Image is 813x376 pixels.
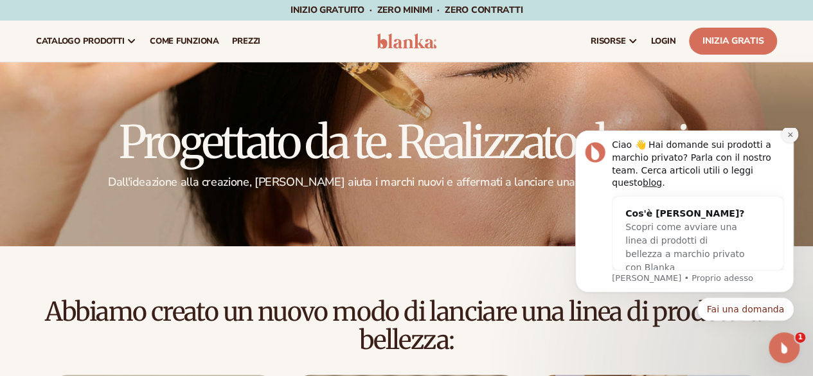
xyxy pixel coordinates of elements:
iframe: Chat intercom in diretta [769,332,800,363]
a: risorse [584,21,645,62]
font: Inizio gratuito [290,4,364,16]
font: ZERO contratti [445,4,523,16]
button: Risposta rapida: fai una domanda [141,170,238,193]
font: · [370,4,372,16]
iframe: Messaggio di notifica dell'interfono [556,128,813,370]
font: risorse [591,35,625,47]
a: prezzi [226,21,267,62]
a: catalogo prodotti [30,21,143,62]
a: LOGIN [645,21,683,62]
font: ZERO minimi [377,4,432,16]
font: Inizia gratis [702,35,764,47]
font: Progettato da te. Realizzato da noi. [119,114,694,170]
font: · [437,4,440,16]
font: LOGIN [651,35,676,47]
font: Abbiamo creato un nuovo modo di lanciare una linea di prodotti di bellezza: [44,296,768,356]
font: prezzi [232,35,260,47]
font: catalogo prodotti [36,35,124,47]
font: Dall'ideazione alla creazione, [PERSON_NAME] aiuta i marchi nuovi e affermati a lanciare una line... [108,174,705,190]
font: Come funziona [150,35,219,47]
img: logo [377,33,437,49]
div: Opzioni di risposta rapida [19,170,238,193]
a: Inizia gratis [689,28,777,55]
font: Fai una domanda [151,176,228,186]
a: Come funziona [143,21,225,62]
font: 1 [798,333,803,341]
